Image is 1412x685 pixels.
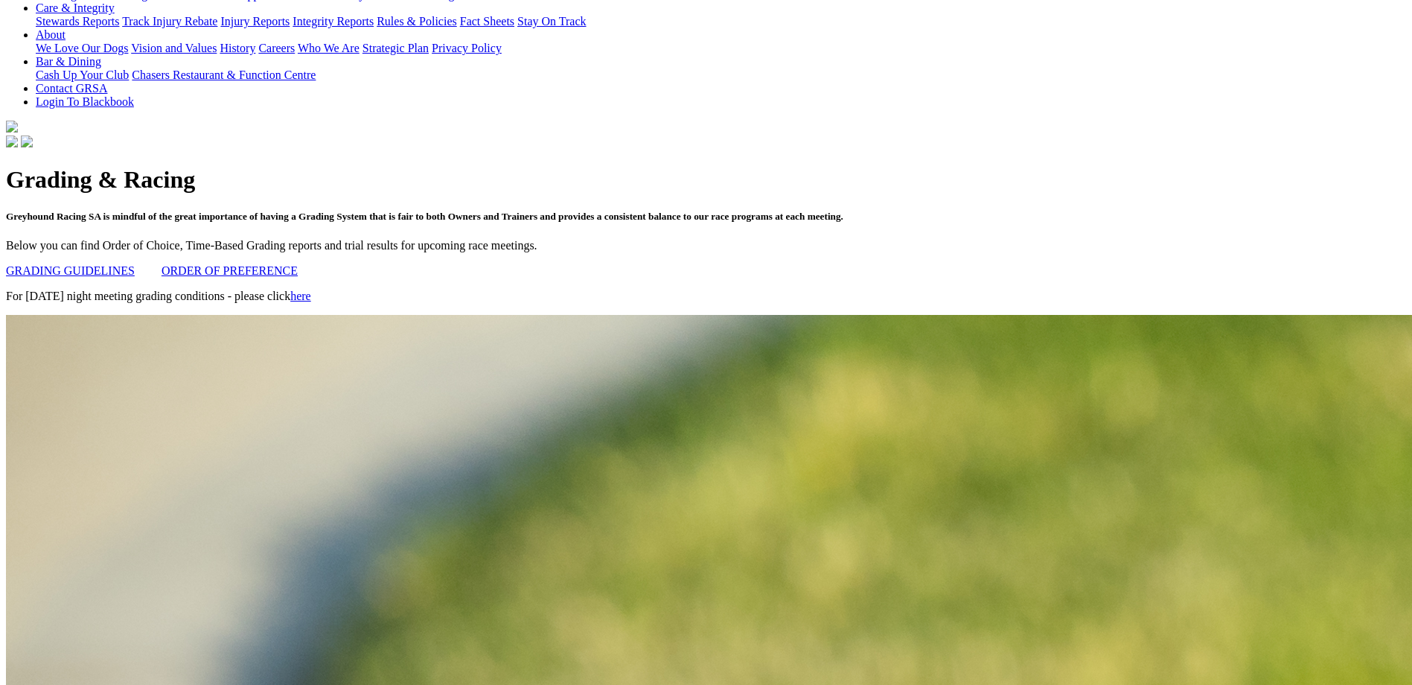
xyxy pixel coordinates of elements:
[432,42,502,54] a: Privacy Policy
[132,68,316,81] a: Chasers Restaurant & Function Centre
[36,55,101,68] a: Bar & Dining
[36,15,1406,28] div: Care & Integrity
[36,82,107,95] a: Contact GRSA
[6,136,18,147] img: facebook.svg
[122,15,217,28] a: Track Injury Rebate
[6,121,18,133] img: logo-grsa-white.png
[6,166,1406,194] h1: Grading & Racing
[21,136,33,147] img: twitter.svg
[377,15,457,28] a: Rules & Policies
[36,15,119,28] a: Stewards Reports
[36,68,1406,82] div: Bar & Dining
[36,28,66,41] a: About
[290,290,311,302] a: here
[36,68,129,81] a: Cash Up Your Club
[6,290,311,302] span: For [DATE] night meeting grading conditions - please click
[6,264,135,277] a: GRADING GUIDELINES
[6,239,1406,252] p: Below you can find Order of Choice, Time-Based Grading reports and trial results for upcoming rac...
[36,95,134,108] a: Login To Blackbook
[298,42,360,54] a: Who We Are
[162,264,298,277] a: ORDER OF PREFERENCE
[36,42,1406,55] div: About
[220,42,255,54] a: History
[517,15,586,28] a: Stay On Track
[36,1,115,14] a: Care & Integrity
[293,15,374,28] a: Integrity Reports
[36,42,128,54] a: We Love Our Dogs
[258,42,295,54] a: Careers
[460,15,514,28] a: Fact Sheets
[6,211,1406,223] h5: Greyhound Racing SA is mindful of the great importance of having a Grading System that is fair to...
[131,42,217,54] a: Vision and Values
[220,15,290,28] a: Injury Reports
[362,42,429,54] a: Strategic Plan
